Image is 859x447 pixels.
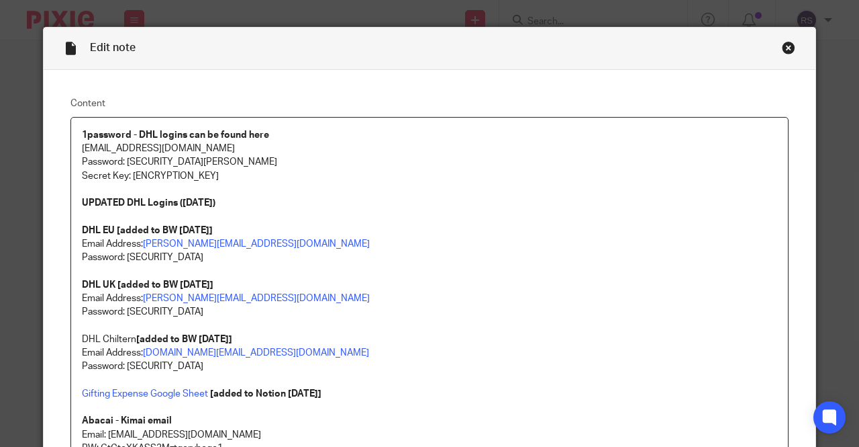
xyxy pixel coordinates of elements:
a: [PERSON_NAME][EMAIL_ADDRESS][DOMAIN_NAME] [143,239,370,249]
p: Email Address: [82,237,777,251]
p: [EMAIL_ADDRESS][DOMAIN_NAME] [82,142,777,155]
div: Close this dialog window [782,41,795,54]
label: Content [70,97,789,110]
strong: UPDATED DHL Logins ([DATE]) [82,198,215,208]
strong: [added to Notion [DATE]] [210,389,321,399]
a: Gifting Expense Google Sheet [82,389,208,399]
strong: 1password - DHL logins can be found here [82,130,269,140]
strong: Abacai - Kimai email [82,416,172,425]
p: Email: [EMAIL_ADDRESS][DOMAIN_NAME] [82,428,777,442]
a: [PERSON_NAME][EMAIL_ADDRESS][DOMAIN_NAME] [143,294,370,303]
p: Secret Key: [ENCRYPTION_KEY] [82,169,777,183]
strong: [added to BW [DATE]] [117,280,213,290]
a: [DOMAIN_NAME][EMAIL_ADDRESS][DOMAIN_NAME] [143,348,369,358]
span: Edit note [90,42,136,53]
p: Password: [SECURITY_DATA][PERSON_NAME] [82,155,777,169]
strong: DHL UK [82,280,115,290]
strong: [added to BW [DATE]] [136,335,232,344]
p: Email Address: Password: [SECURITY_DATA] DHL Chiltern Email Address: [82,292,777,360]
strong: DHL EU [added to BW [DATE]] [82,226,213,235]
p: Password: [SECURITY_DATA] [82,360,777,373]
p: Password: [SECURITY_DATA] [82,251,777,264]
